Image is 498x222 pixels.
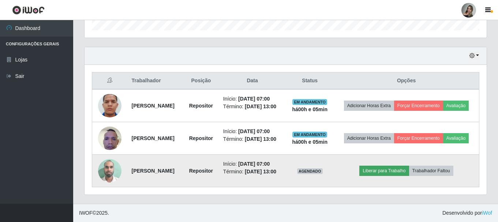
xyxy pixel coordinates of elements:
[223,135,282,143] li: Término:
[223,103,282,110] li: Término:
[292,132,327,138] span: EM ANDAMENTO
[223,160,282,168] li: Início:
[292,139,327,145] strong: há 00 h e 05 min
[131,168,174,174] strong: [PERSON_NAME]
[12,5,45,15] img: CoreUI Logo
[223,128,282,135] li: Início:
[245,136,276,142] time: [DATE] 13:00
[98,155,121,186] img: 1751466407656.jpeg
[98,123,121,154] img: 1749852660115.jpeg
[394,101,443,111] button: Forçar Encerramento
[189,168,213,174] strong: Repositor
[297,168,323,174] span: AGENDADO
[344,133,394,143] button: Adicionar Horas Extra
[394,133,443,143] button: Forçar Encerramento
[223,95,282,103] li: Início:
[238,161,270,167] time: [DATE] 07:00
[344,101,394,111] button: Adicionar Horas Extra
[292,106,327,112] strong: há 00 h e 05 min
[443,133,469,143] button: Avaliação
[79,210,93,216] span: IWOF
[359,166,409,176] button: Liberar para Trabalho
[79,209,109,217] span: © 2025 .
[127,72,183,90] th: Trabalhador
[482,210,492,216] a: iWof
[238,96,270,102] time: [DATE] 07:00
[131,103,174,109] strong: [PERSON_NAME]
[219,72,286,90] th: Data
[223,168,282,176] li: Término:
[131,135,174,141] strong: [PERSON_NAME]
[443,101,469,111] button: Avaliação
[98,80,121,132] img: 1725122073458.jpeg
[245,169,276,174] time: [DATE] 13:00
[189,103,213,109] strong: Repositor
[183,72,219,90] th: Posição
[409,166,453,176] button: Trabalhador Faltou
[238,128,270,134] time: [DATE] 07:00
[292,99,327,105] span: EM ANDAMENTO
[245,104,276,109] time: [DATE] 13:00
[442,209,492,217] span: Desenvolvido por
[334,72,479,90] th: Opções
[189,135,213,141] strong: Repositor
[286,72,334,90] th: Status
